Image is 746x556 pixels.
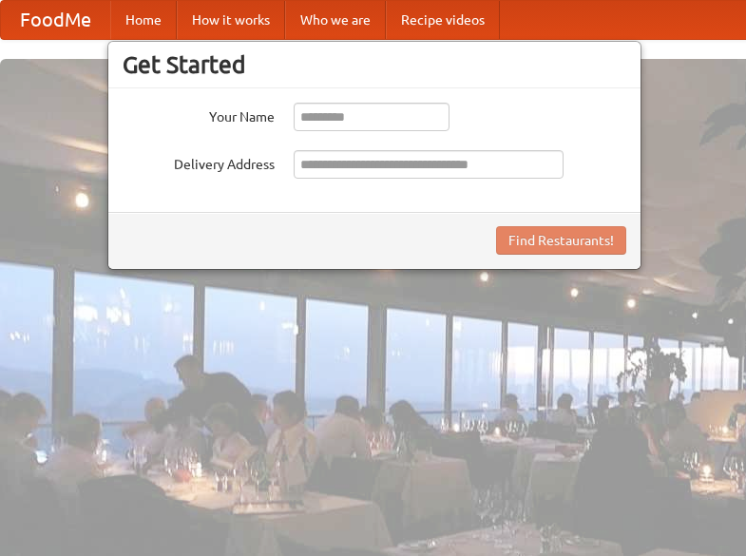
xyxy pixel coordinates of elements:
[123,150,275,174] label: Delivery Address
[123,50,626,79] h3: Get Started
[1,1,110,39] a: FoodMe
[386,1,500,39] a: Recipe videos
[177,1,285,39] a: How it works
[110,1,177,39] a: Home
[496,226,626,255] button: Find Restaurants!
[285,1,386,39] a: Who we are
[123,103,275,126] label: Your Name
